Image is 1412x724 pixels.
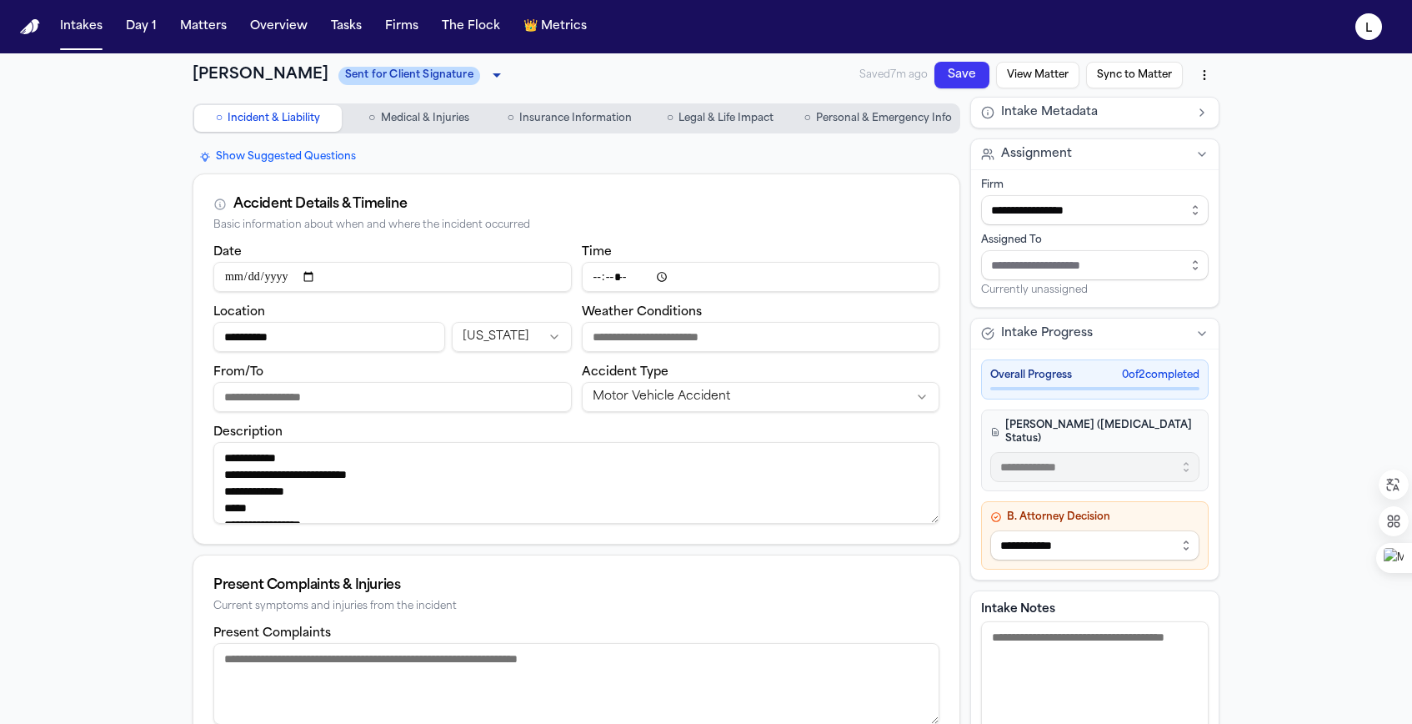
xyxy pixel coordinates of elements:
div: Firm [981,178,1209,192]
h4: B. Attorney Decision [990,510,1199,524]
label: From/To [213,366,263,379]
span: ○ [804,110,811,127]
button: Incident state [452,322,571,352]
span: ○ [507,110,513,127]
button: Sync to Matter [1086,62,1183,88]
span: Legal & Life Impact [678,112,774,125]
span: Personal & Emergency Info [816,112,952,125]
button: Go to Incident & Liability [194,105,342,132]
a: Home [20,19,40,35]
div: Basic information about when and where the incident occurred [213,219,939,232]
span: Incident & Liability [228,112,320,125]
input: Incident date [213,262,572,292]
span: Insurance Information [519,112,632,125]
button: Save [934,62,989,88]
h1: [PERSON_NAME] [193,63,328,87]
label: Time [582,246,612,259]
button: Go to Legal & Life Impact [647,105,794,132]
input: Assign to staff member [981,250,1209,280]
button: The Flock [435,12,507,42]
button: More actions [1189,60,1219,90]
button: Matters [173,12,233,42]
button: Show Suggested Questions [193,147,363,167]
label: Weather Conditions [582,306,702,319]
label: Date [213,246,242,259]
span: Overall Progress [990,369,1072,382]
button: Intake Metadata [971,98,1219,128]
button: Assignment [971,139,1219,169]
button: View Matter [996,62,1079,88]
input: Incident location [213,322,445,352]
span: ○ [667,110,673,127]
button: Day 1 [119,12,163,42]
span: Sent for Client Signature [338,67,480,85]
input: Weather conditions [582,322,940,352]
button: Firms [378,12,425,42]
span: Intake Metadata [1001,104,1098,121]
button: Go to Insurance Information [496,105,643,132]
div: Present Complaints & Injuries [213,576,939,596]
span: ○ [368,110,375,127]
button: crownMetrics [517,12,593,42]
button: Overview [243,12,314,42]
span: Currently unassigned [981,284,1088,297]
span: Medical & Injuries [381,112,469,125]
input: Select firm [981,195,1209,225]
span: Saved 7m ago [859,68,928,82]
div: Current symptoms and injuries from the incident [213,601,939,613]
label: Accident Type [582,366,668,379]
span: Intake Progress [1001,325,1093,342]
span: 0 of 2 completed [1122,369,1199,382]
label: Present Complaints [213,627,331,640]
label: Location [213,306,265,319]
label: Intake Notes [981,601,1209,618]
input: Incident time [582,262,940,292]
button: Go to Medical & Injuries [345,105,493,132]
button: Intake Progress [971,319,1219,349]
label: Description [213,426,283,439]
input: From/To destination [213,382,572,412]
button: Tasks [324,12,368,42]
h4: [PERSON_NAME] ([MEDICAL_DATA] Status) [990,419,1199,445]
span: Assignment [1001,146,1072,163]
div: Accident Details & Timeline [233,194,407,214]
button: Intakes [53,12,109,42]
div: Assigned To [981,234,1209,247]
span: ○ [216,110,223,127]
img: Finch Logo [20,19,40,35]
textarea: Incident description [213,442,939,524]
button: Go to Personal & Emergency Info [798,105,959,132]
div: Update intake status [338,63,507,87]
